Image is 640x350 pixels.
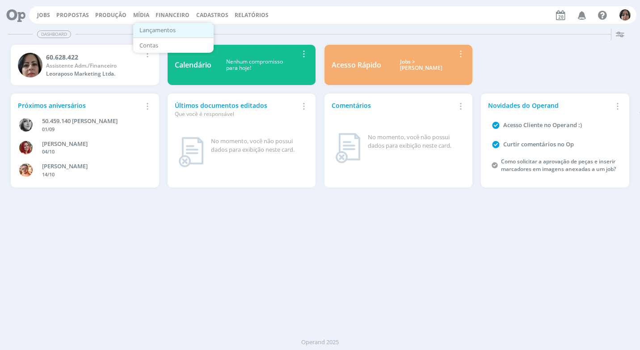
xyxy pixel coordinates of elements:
img: dashboard_not_found.png [335,133,361,163]
div: VICTOR MIRON COUTO [42,162,142,171]
button: Cadastros [194,12,231,19]
span: Financeiro [156,11,189,19]
img: 6 [619,9,631,21]
img: 6 [18,53,42,77]
div: Que você é responsável [175,110,298,118]
button: Produção [93,12,129,19]
button: FinanceiroLançamentosContas [153,12,192,19]
span: Cadastros [196,11,228,19]
button: 6 [619,7,631,23]
div: Próximos aniversários [18,101,141,110]
a: Lançamentos [136,23,211,37]
a: Curtir comentários no Op [503,140,574,148]
img: V [19,163,33,177]
span: Dashboard [37,30,71,38]
a: Como solicitar a aprovação de peças e inserir marcadores em imagens anexadas a um job? [501,158,616,173]
button: Propostas [54,12,92,19]
a: Contas [136,38,211,52]
div: Comentários [332,101,455,110]
div: 50.459.140 JANAÍNA LUNA FERRO [42,117,142,126]
div: Jobs > [PERSON_NAME] [388,59,455,72]
div: Novidades do Operand [488,101,611,110]
img: G [19,141,33,154]
div: No momento, você não possui dados para exibição neste card. [211,137,305,154]
span: 04/10 [42,148,55,155]
a: Mídia [133,11,149,19]
button: Jobs [34,12,53,19]
button: Relatórios [232,12,271,19]
img: J [19,118,33,132]
div: Nenhum compromisso para hoje! [211,59,298,72]
a: Acesso Cliente no Operand :) [503,121,582,129]
div: No momento, você não possui dados para exibição neste card. [368,133,462,150]
a: Jobs [37,11,50,19]
div: 60.628.422 [46,52,141,62]
a: 660.628.422Assistente Adm./FinanceiroLeoraposo Marketing Ltda. [11,45,159,85]
a: Relatórios [235,11,269,19]
div: Calendário [175,60,211,70]
div: Últimos documentos editados [175,101,298,118]
button: Mídia [131,12,152,19]
img: dashboard_not_found.png [178,137,204,167]
button: Contas [133,38,214,53]
div: Assistente Adm./Financeiro [46,62,141,70]
div: Acesso Rápido [332,60,381,70]
div: GIOVANA DE OLIVEIRA PERSINOTI [42,140,142,149]
button: Lançamentos [133,23,214,38]
a: Propostas [56,11,89,19]
span: 14/10 [42,171,55,178]
span: 01/09 [42,126,55,132]
a: Produção [95,11,126,19]
div: Leoraposo Marketing Ltda. [46,70,141,78]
